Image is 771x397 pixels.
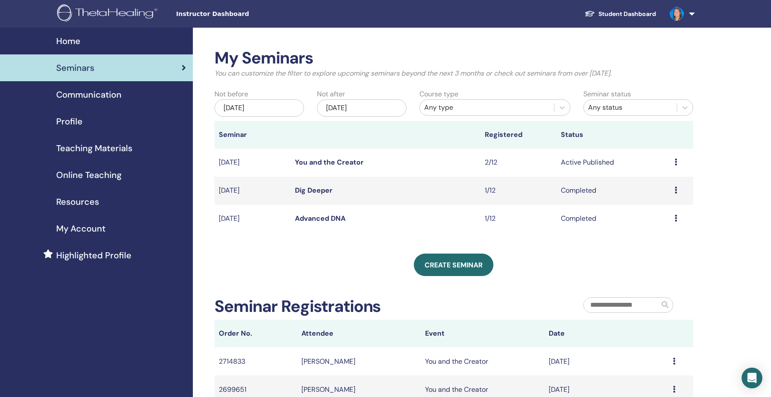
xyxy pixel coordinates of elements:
[295,214,346,223] a: Advanced DNA
[544,320,668,347] th: Date
[56,35,80,48] span: Home
[480,177,557,205] td: 1/12
[56,195,99,208] span: Resources
[585,10,595,17] img: graduation-cap-white.svg
[583,89,631,99] label: Seminar status
[295,186,333,195] a: Dig Deeper
[56,249,131,262] span: Highlighted Profile
[317,89,345,99] label: Not after
[214,48,693,68] h2: My Seminars
[414,254,493,276] a: Create seminar
[176,10,306,19] span: Instructor Dashboard
[214,177,291,205] td: [DATE]
[295,158,364,167] a: You and the Creator
[56,61,94,74] span: Seminars
[214,347,297,375] td: 2714833
[214,320,297,347] th: Order No.
[214,68,693,79] p: You can customize the filter to explore upcoming seminars beyond the next 3 months or check out s...
[588,102,672,113] div: Any status
[214,297,381,317] h2: Seminar Registrations
[557,177,671,205] td: Completed
[56,115,83,128] span: Profile
[421,347,544,375] td: You and the Creator
[557,149,671,177] td: Active Published
[480,121,557,149] th: Registered
[480,149,557,177] td: 2/12
[425,260,483,270] span: Create seminar
[557,121,671,149] th: Status
[557,205,671,233] td: Completed
[214,89,248,99] label: Not before
[424,102,550,113] div: Any type
[56,88,122,101] span: Communication
[214,99,304,117] div: [DATE]
[480,205,557,233] td: 1/12
[670,7,684,21] img: default.jpg
[297,347,421,375] td: [PERSON_NAME]
[214,149,291,177] td: [DATE]
[214,121,291,149] th: Seminar
[742,368,762,388] div: Open Intercom Messenger
[544,347,668,375] td: [DATE]
[297,320,421,347] th: Attendee
[56,168,122,181] span: Online Teaching
[214,205,291,233] td: [DATE]
[56,222,106,235] span: My Account
[421,320,544,347] th: Event
[419,89,458,99] label: Course type
[578,6,663,22] a: Student Dashboard
[57,4,160,24] img: logo.png
[56,142,132,155] span: Teaching Materials
[317,99,406,117] div: [DATE]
